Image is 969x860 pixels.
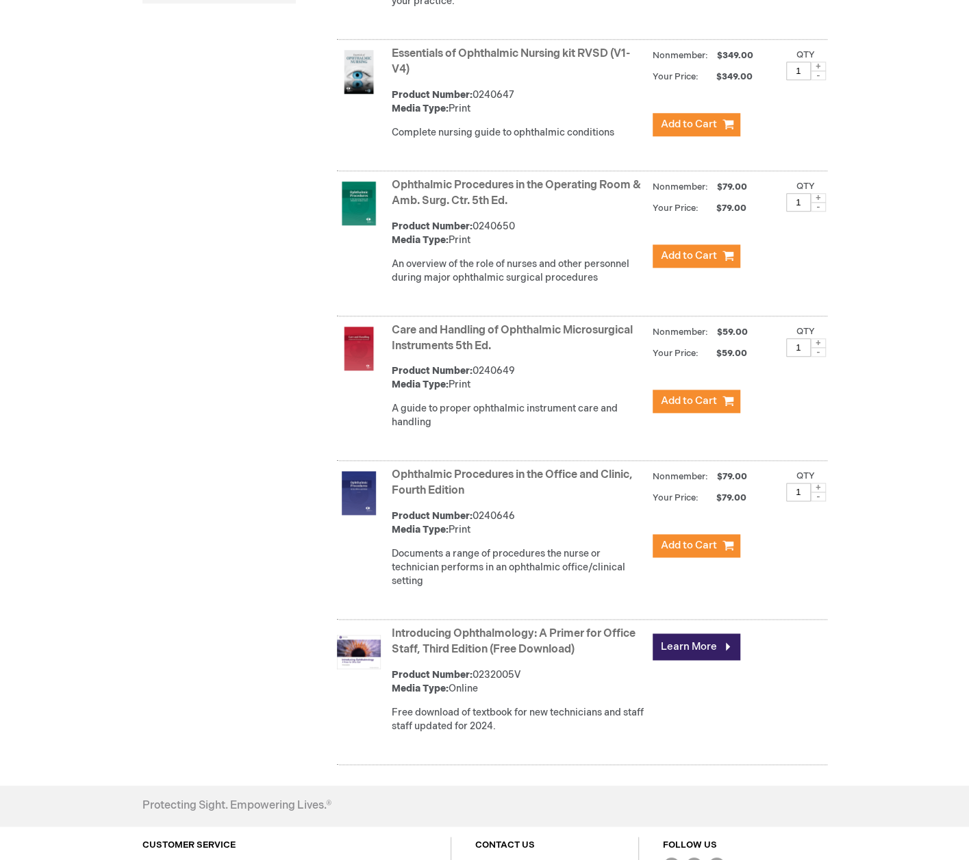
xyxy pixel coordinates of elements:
[392,364,646,392] div: 0240649 Print
[796,49,815,60] label: Qty
[392,706,646,733] div: Free download of textbook for new technicians and staff staff updated for 2024.
[661,394,717,407] span: Add to Cart
[653,534,740,557] button: Add to Cart
[392,365,473,377] strong: Product Number:
[796,181,815,192] label: Qty
[337,471,381,515] img: Ophthalmic Procedures in the Office and Clinic, Fourth Edition
[392,379,449,390] strong: Media Type:
[653,324,708,341] strong: Nonmember:
[392,547,646,588] div: Documents a range of procedures the nurse or technician performs in an ophthalmic office/clinical...
[715,50,755,61] span: $349.00
[701,203,748,214] span: $79.00
[653,633,740,660] a: Learn More
[786,338,811,357] input: Qty
[796,470,815,481] label: Qty
[701,492,748,503] span: $79.00
[392,668,646,696] div: 0232005V Online
[392,324,633,353] a: Care and Handling of Ophthalmic Microsurgical Instruments 5th Ed.
[661,539,717,552] span: Add to Cart
[653,47,708,64] strong: Nonmember:
[392,468,633,497] a: Ophthalmic Procedures in the Office and Clinic, Fourth Edition
[653,113,740,136] button: Add to Cart
[337,630,381,674] img: Introducing Ophthalmology: A Primer for Office Staff, Third Edition (Free Download)
[392,126,646,140] div: Complete nursing guide to ophthalmic conditions
[701,348,749,359] span: $59.00
[715,181,749,192] span: $79.00
[653,348,699,359] strong: Your Price:
[786,483,811,501] input: Qty
[786,62,811,80] input: Qty
[392,103,449,114] strong: Media Type:
[715,327,750,338] span: $59.00
[653,492,699,503] strong: Your Price:
[392,179,641,207] a: Ophthalmic Procedures in the Operating Room & Amb. Surg. Ctr. 5th Ed.
[653,179,708,196] strong: Nonmember:
[392,220,646,247] div: 0240650 Print
[661,249,717,262] span: Add to Cart
[392,509,646,537] div: 0240646 Print
[661,118,717,131] span: Add to Cart
[392,627,635,656] a: Introducing Ophthalmology: A Primer for Office Staff, Third Edition (Free Download)
[392,510,473,522] strong: Product Number:
[653,468,708,485] strong: Nonmember:
[786,193,811,212] input: Qty
[337,181,381,225] img: Ophthalmic Procedures in the Operating Room & Amb. Surg. Ctr. 5th Ed.
[337,50,381,94] img: Essentials of Ophthalmic Nursing kit RVSD (V1-V4)
[796,326,815,337] label: Qty
[337,327,381,370] img: Care and Handling of Ophthalmic Microsurgical Instruments 5th Ed.
[653,244,740,268] button: Add to Cart
[475,839,535,850] a: CONTACT US
[653,390,740,413] button: Add to Cart
[392,234,449,246] strong: Media Type:
[392,220,473,232] strong: Product Number:
[392,88,646,116] div: 0240647 Print
[392,257,646,285] div: An overview of the role of nurses and other personnel during major ophthalmic surgical procedures
[653,203,699,214] strong: Your Price:
[392,402,646,429] div: A guide to proper ophthalmic instrument care and handling
[142,839,236,850] a: CUSTOMER SERVICE
[392,524,449,535] strong: Media Type:
[392,683,449,694] strong: Media Type:
[142,799,331,811] h4: Protecting Sight. Empowering Lives.®
[392,669,473,681] strong: Product Number:
[392,89,473,101] strong: Product Number:
[663,839,717,850] a: FOLLOW US
[715,471,749,482] span: $79.00
[653,71,699,82] strong: Your Price:
[701,71,755,82] span: $349.00
[392,47,630,76] a: Essentials of Ophthalmic Nursing kit RVSD (V1-V4)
